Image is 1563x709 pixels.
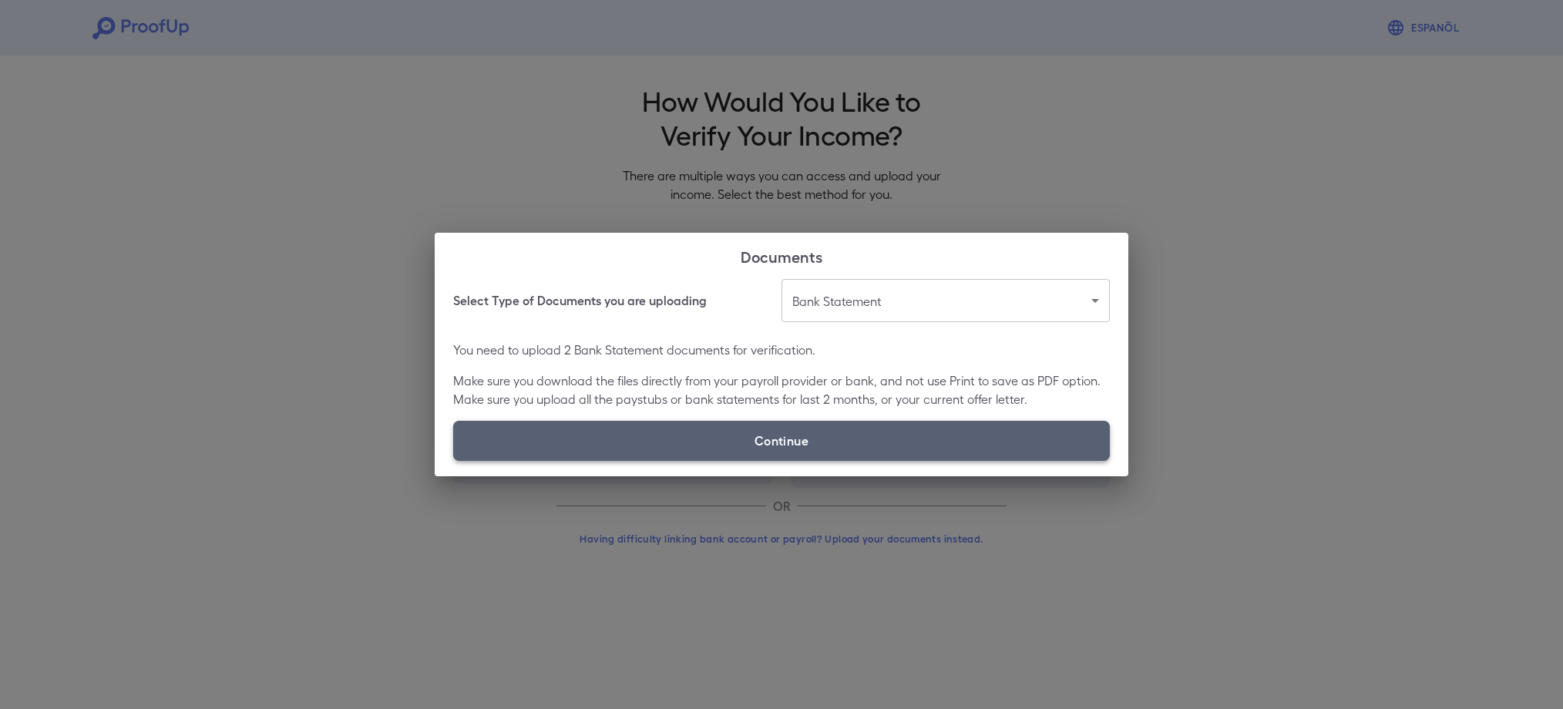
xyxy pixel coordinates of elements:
[453,341,1110,359] p: You need to upload 2 Bank Statement documents for verification.
[781,279,1110,322] div: Bank Statement
[435,233,1128,279] h2: Documents
[453,291,707,310] h6: Select Type of Documents you are uploading
[453,371,1110,408] p: Make sure you download the files directly from your payroll provider or bank, and not use Print t...
[453,421,1110,461] label: Continue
